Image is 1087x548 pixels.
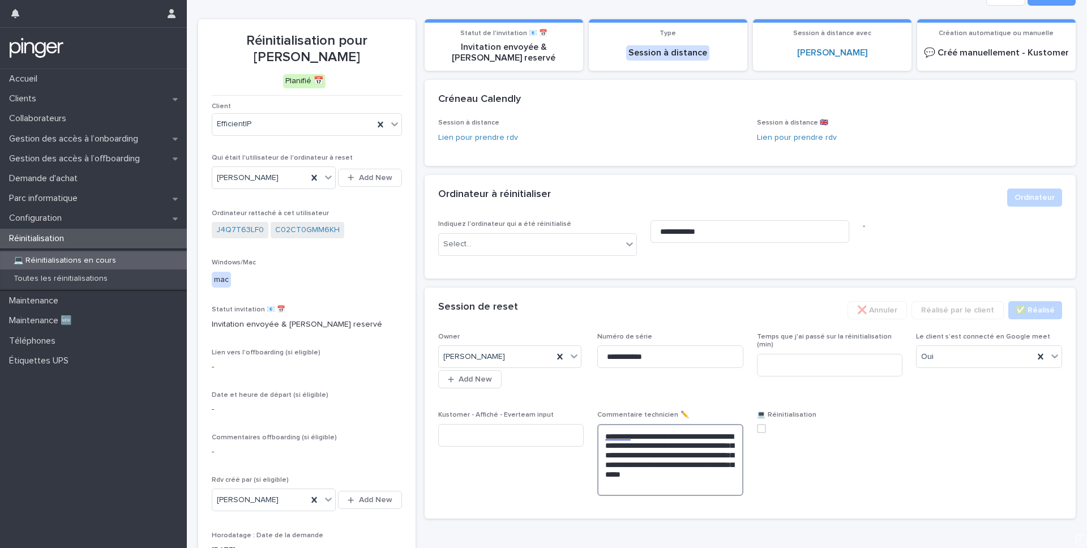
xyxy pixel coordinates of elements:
span: Numéro de série [597,333,652,340]
span: [PERSON_NAME] [217,172,279,184]
span: [PERSON_NAME] [443,351,505,363]
p: Toutes les réinitialisations [5,274,117,284]
p: Collaborateurs [5,113,75,124]
p: Étiquettes UPS [5,356,78,366]
span: Kustomer - Affiché - Everteam input [438,412,554,418]
span: Réalisé par le client [921,305,994,316]
p: Configuration [5,213,71,224]
p: Réinitialisation pour [PERSON_NAME] [212,33,402,66]
span: Ordinateur [1015,192,1055,203]
p: - [212,446,402,458]
span: Qui était l'utilisateur de l'ordinateur à reset [212,155,353,161]
span: Lien vers l'offboarding (si eligible) [212,349,320,356]
span: Horodatage : Date de la demande [212,532,323,539]
span: [PERSON_NAME] [217,494,279,506]
span: Statut invitation 📧 📅 [212,306,285,313]
p: Invitation envoyée & [PERSON_NAME] reservé [212,319,402,331]
span: Temps que j'ai passé sur la réinitialisation (min) [757,333,892,348]
p: Gestion des accès à l’onboarding [5,134,147,144]
button: Add New [438,370,502,388]
p: Gestion des accès à l’offboarding [5,153,149,164]
a: C02CT0GMM6KH [275,224,340,236]
a: Lien pour prendre rdv [757,134,837,142]
div: Planifié 📅 [283,74,326,88]
div: Session à distance [626,45,709,61]
span: Add New [359,174,392,182]
p: Parc informatique [5,193,87,204]
button: Réalisé par le client [911,301,1004,319]
span: Rdv créé par (si eligible) [212,477,289,483]
p: Clients [5,93,45,104]
span: Commentaire technicien ✏️ [597,412,689,418]
span: ✅​ Réalisé [1016,305,1055,316]
button: Ordinateur [1007,189,1062,207]
span: Session à distance [438,119,499,126]
a: Lien pour prendre rdv [438,134,518,142]
span: Windows/Mac [212,259,256,266]
span: Date et heure de départ (si éligible) [212,392,328,399]
p: Maintenance [5,296,67,306]
span: Type [660,30,676,37]
p: - [212,361,402,373]
div: Select... [443,238,472,250]
span: Owner [438,333,460,340]
p: Invitation envoyée & [PERSON_NAME] reservé [431,42,576,63]
h2: Ordinateur à réinitialiser [438,189,551,201]
img: mTgBEunGTSyRkCgitkcU [9,37,64,59]
span: 💻 Réinitialisation [757,412,816,418]
a: [PERSON_NAME] [797,48,867,58]
span: Session à distance 🇬🇧 [757,119,828,126]
span: Commentaires offboarding (si éligible) [212,434,337,441]
span: Session à distance avec [793,30,871,37]
p: Demande d'achat [5,173,87,184]
span: Statut de l'invitation 📧 📅 [460,30,547,37]
button: Add New [338,491,401,509]
h2: Créneau Calendly [438,93,521,106]
span: Création automatique ou manuelle [939,30,1054,37]
span: Add New [359,496,392,504]
button: ❌ Annuler [848,301,907,319]
span: ❌ Annuler [857,305,897,316]
p: Réinitialisation [5,233,73,244]
span: Oui [921,351,934,363]
h2: Session de reset [438,301,518,314]
p: Téléphones [5,336,65,346]
span: Indiquez l'ordinateur qui a été réinitialisé [438,221,571,228]
p: - [863,220,1062,232]
a: J4Q7T63LF0 [216,224,264,236]
p: Maintenance 🆕 [5,315,81,326]
p: - [212,404,402,416]
p: 💻 Réinitialisations en cours [5,256,125,266]
span: Add New [459,375,492,383]
div: mac [212,272,231,288]
button: ✅​ Réalisé [1008,301,1062,319]
span: Client [212,103,231,110]
span: Ordinateur rattaché à cet utilisateur [212,210,329,217]
span: Le client s’est connecté en Google meet [916,333,1050,340]
span: EfficientIP [217,118,251,130]
p: Accueil [5,74,46,84]
p: 💬​ Créé manuellement - Kustomer [924,48,1069,58]
button: Add New [338,169,401,187]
